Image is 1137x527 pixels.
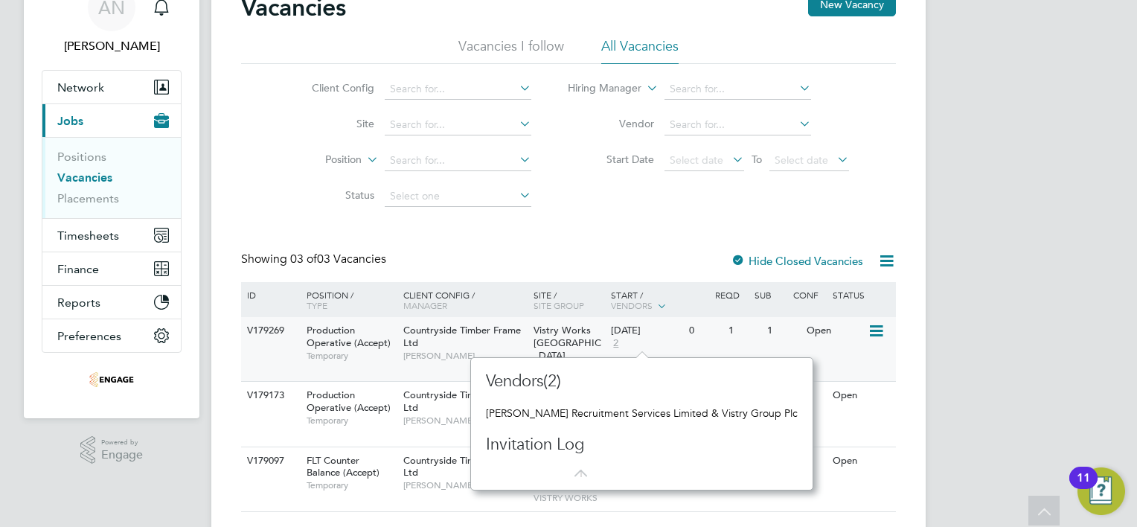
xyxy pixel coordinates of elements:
div: V179269 [243,317,295,345]
span: Engage [101,449,143,461]
input: Search for... [664,79,811,100]
div: Jobs [42,137,181,218]
div: Position / [295,282,400,318]
input: Search for... [664,115,811,135]
div: Open [803,317,868,345]
img: acceptrec-logo-retina.png [89,368,134,392]
span: Network [57,80,104,95]
span: Preferences [57,329,121,343]
span: Manager [403,299,447,311]
span: 2 [611,337,621,350]
span: Jobs [57,114,83,128]
div: 1 [725,317,763,345]
div: Open [829,382,894,409]
label: Client Config [289,81,374,95]
span: Site Group [534,299,584,311]
span: Vistry Works [GEOGRAPHIC_DATA] [534,324,601,362]
span: Select date [775,153,828,167]
label: Site [289,117,374,130]
span: Production Operative (Accept) [307,324,391,349]
div: 1 [763,317,802,345]
label: Start Date [568,153,654,166]
a: Powered byEngage [80,436,144,464]
button: Open Resource Center, 11 new notifications [1077,467,1125,515]
div: Reqd [711,282,750,307]
span: Countryside Timber Frame Ltd [403,324,521,349]
label: Position [276,153,362,167]
div: Status [829,282,894,307]
div: 0 [685,317,724,345]
div: Sub [751,282,790,307]
h3: Vendors(2) [486,371,746,392]
div: V179173 [243,382,295,409]
div: Showing [241,252,389,267]
button: Finance [42,252,181,285]
span: Vendors [611,299,653,311]
span: Production Operative (Accept) [307,389,391,414]
a: Positions [57,150,106,164]
span: Reports [57,296,100,310]
a: Placements [57,191,119,205]
button: Jobs [42,104,181,137]
span: Countryside Timber Frame Ltd [403,389,521,414]
label: Hiring Manager [556,81,641,96]
button: Preferences [42,319,181,352]
button: Network [42,71,181,103]
span: Arron Neal [42,37,182,55]
div: [DATE] [611,325,682,337]
span: 03 Vacancies [290,252,386,266]
span: Finance [57,262,99,276]
label: Vendor [568,117,654,130]
span: Type [307,299,327,311]
div: ID [243,282,295,307]
div: Client Config / [400,282,530,318]
span: Temporary [307,479,396,491]
span: To [747,150,766,169]
button: Reports [42,286,181,319]
input: Search for... [385,115,531,135]
div: Site / [530,282,608,318]
div: [PERSON_NAME] Recruitment Services Limited & Vistry Group Plc [486,406,798,420]
span: 03 of [290,252,317,266]
label: Status [289,188,374,202]
label: Hide Closed Vacancies [731,254,863,268]
span: Temporary [307,415,396,427]
div: 11 [1077,478,1090,497]
input: Select one [385,186,531,207]
span: [PERSON_NAME] [403,350,526,362]
span: FLT Counter Balance (Accept) [307,454,379,479]
span: Temporary [307,350,396,362]
a: Go to home page [42,368,182,392]
span: [PERSON_NAME] [403,479,526,491]
span: [PERSON_NAME] [403,415,526,427]
span: VISTRY WORKS [534,492,604,504]
li: Vacancies I follow [458,37,564,64]
input: Search for... [385,79,531,100]
input: Search for... [385,150,531,171]
button: Timesheets [42,219,181,252]
li: All Vacancies [601,37,679,64]
div: Conf [790,282,828,307]
div: Open [829,447,894,475]
h3: Invitation Log [486,434,746,456]
div: V179097 [243,447,295,475]
div: Start / [607,282,711,319]
span: Powered by [101,436,143,449]
a: Vacancies [57,170,112,185]
span: Countryside Timber Frame Ltd [403,454,521,479]
span: Select date [670,153,723,167]
span: Timesheets [57,229,119,243]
